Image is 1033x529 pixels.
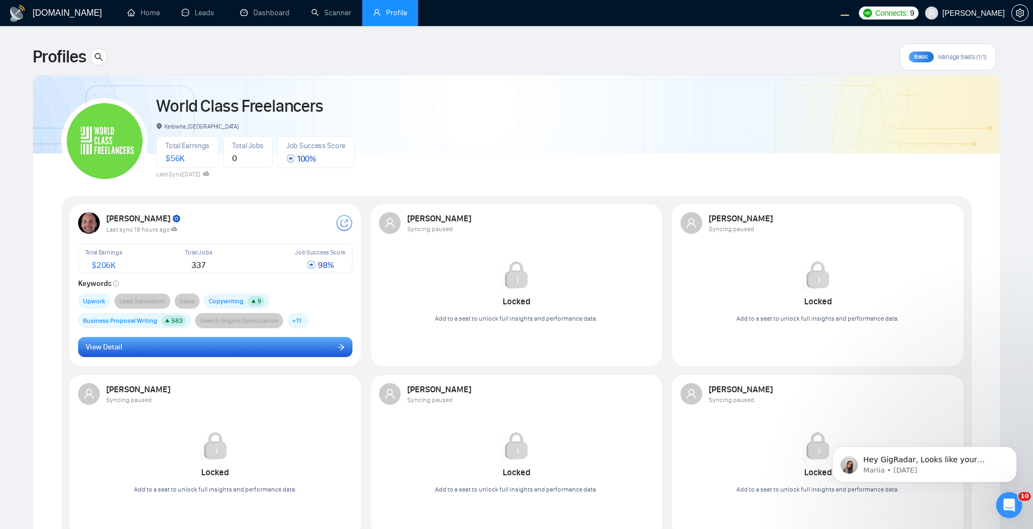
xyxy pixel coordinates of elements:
span: 9 [258,297,261,305]
span: Sales [179,296,195,307]
span: Upwork [83,296,105,307]
span: Total Earnings [165,141,209,150]
span: 583 [171,317,183,324]
strong: Locked [503,296,530,307]
span: Add to a seat to unlock full insights and performance data. [134,486,297,493]
a: searchScanner [311,8,351,17]
strong: Locked [503,467,530,477]
img: Locked [200,431,230,461]
a: homeHome [127,8,160,17]
span: Syncing paused [709,225,754,233]
strong: [PERSON_NAME] [709,213,774,224]
span: 98 % [307,260,333,270]
span: 337 [191,260,206,270]
span: user [686,218,697,228]
span: user [686,388,697,399]
span: 9 [910,7,914,19]
span: Job Success Score [286,141,345,150]
span: Syncing paused [106,396,152,404]
span: Business Proposal Writing [83,315,157,326]
strong: [PERSON_NAME] [709,384,774,394]
span: 10 [1018,492,1031,501]
span: 100 % [286,154,316,164]
span: Manage Seats (1/1) [938,53,987,61]
span: Profiles [33,44,86,70]
a: setting [1011,9,1029,17]
span: user [384,218,395,228]
span: Connects: [875,7,908,19]
a: dashboardDashboard [240,8,290,17]
a: messageLeads [182,8,219,17]
span: user [84,388,94,399]
span: Syncing paused [407,225,453,233]
span: user [373,9,381,16]
span: user [384,388,395,399]
span: setting [1012,9,1028,17]
strong: Keywords [78,279,119,288]
span: Job Success Score [295,248,345,256]
span: Add to a seat to unlock full insights and performance data. [736,315,899,322]
span: View Detail [86,341,122,353]
span: Last Sync [DATE] [156,170,209,178]
strong: Locked [804,467,832,477]
span: Lead Generation [119,296,165,307]
strong: [PERSON_NAME] [407,213,473,224]
span: search [91,53,107,61]
img: top_rated [172,214,182,224]
span: Search Engine Optimization [200,315,278,326]
span: environment [156,123,162,129]
span: $ 206K [92,260,116,270]
span: Add to a seat to unlock full insights and performance data. [435,315,598,322]
span: Copywriting [209,296,243,307]
iframe: Intercom live chat [996,492,1022,518]
span: Profile [386,8,407,17]
strong: [PERSON_NAME] [106,213,182,224]
img: World Class Freelancers [67,103,143,179]
span: Syncing paused [709,396,754,404]
span: $ 56K [165,153,184,163]
span: arrow-right [337,343,345,350]
img: upwork-logo.png [863,9,872,17]
img: Locked [803,431,833,461]
iframe: Intercom notifications message [816,424,1033,500]
span: + 11 [292,315,301,326]
span: 0 [232,153,237,163]
span: Kelowna, [GEOGRAPHIC_DATA] [156,123,239,130]
span: Total Jobs [232,141,264,150]
button: search [90,48,107,66]
button: View Detailarrow-right [78,337,353,358]
span: Last sync 18 hours ago [106,226,178,233]
strong: Locked [201,467,229,477]
span: Total Jobs [185,248,212,256]
span: Total Earnings [85,248,123,256]
span: info-circle [113,281,119,286]
img: USER [78,212,100,234]
a: World Class Freelancers [156,95,323,117]
img: Locked [501,260,531,290]
span: user [928,9,935,17]
strong: Locked [804,296,832,307]
span: Add to a seat to unlock full insights and performance data. [736,486,899,493]
strong: [PERSON_NAME] [106,384,172,394]
span: Add to a seat to unlock full insights and performance data. [435,486,598,493]
span: Basic [914,53,928,60]
span: Syncing paused [407,396,453,404]
img: logo [9,5,26,22]
button: setting [1011,4,1029,22]
img: Locked [501,431,531,461]
strong: [PERSON_NAME] [407,384,473,394]
img: Locked [803,260,833,290]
